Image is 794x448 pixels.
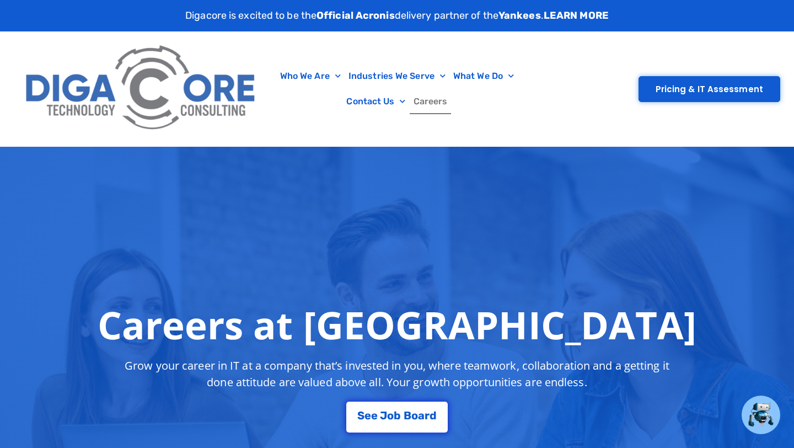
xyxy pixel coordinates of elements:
a: Who We Are [276,63,345,89]
a: Pricing & IT Assessment [639,76,780,102]
span: e [371,410,378,421]
img: Digacore Logo [19,37,264,141]
a: Industries We Serve [345,63,449,89]
strong: Official Acronis [316,9,395,22]
span: S [357,410,364,421]
a: What We Do [449,63,518,89]
span: J [380,410,387,421]
span: d [430,410,437,421]
a: See Job Board [346,402,448,433]
span: Pricing & IT Assessment [656,85,763,93]
p: Grow your career in IT at a company that’s invested in you, where teamwork, collaboration and a g... [115,358,679,391]
a: Contact Us [342,89,409,114]
span: a [418,410,425,421]
a: LEARN MORE [544,9,609,22]
h1: Careers at [GEOGRAPHIC_DATA] [98,302,697,346]
span: B [404,410,411,421]
span: o [411,410,418,421]
nav: Menu [269,63,524,114]
a: Careers [410,89,452,114]
span: e [364,410,371,421]
span: o [387,410,394,421]
strong: Yankees [498,9,541,22]
span: r [425,410,430,421]
p: Digacore is excited to be the delivery partner of the . [185,8,609,23]
span: b [394,410,401,421]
